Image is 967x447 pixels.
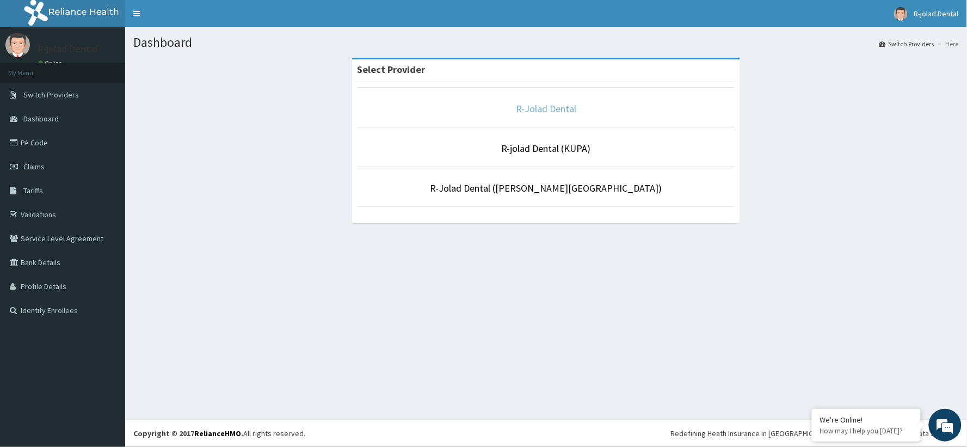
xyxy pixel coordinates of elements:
footer: All rights reserved. [125,419,967,447]
span: Switch Providers [23,90,79,100]
p: How may I help you today? [820,426,913,436]
p: R-jolad Dental [38,44,98,54]
a: R-jolad Dental (KUPA) [502,142,591,155]
span: Tariffs [23,186,43,195]
a: R-Jolad Dental [516,102,576,115]
div: We're Online! [820,415,913,425]
img: User Image [5,33,30,57]
a: R-Jolad Dental ([PERSON_NAME][GEOGRAPHIC_DATA]) [430,182,662,194]
strong: Select Provider [358,63,426,76]
strong: Copyright © 2017 . [133,428,243,438]
li: Here [935,39,959,48]
a: RelianceHMO [194,428,241,438]
h1: Dashboard [133,35,959,50]
a: Online [38,59,64,67]
span: Claims [23,162,45,172]
span: Dashboard [23,114,59,124]
a: Switch Providers [879,39,934,48]
img: User Image [894,7,908,21]
div: Redefining Heath Insurance in [GEOGRAPHIC_DATA] using Telemedicine and Data Science! [671,428,959,439]
span: R-jolad Dental [914,9,959,19]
